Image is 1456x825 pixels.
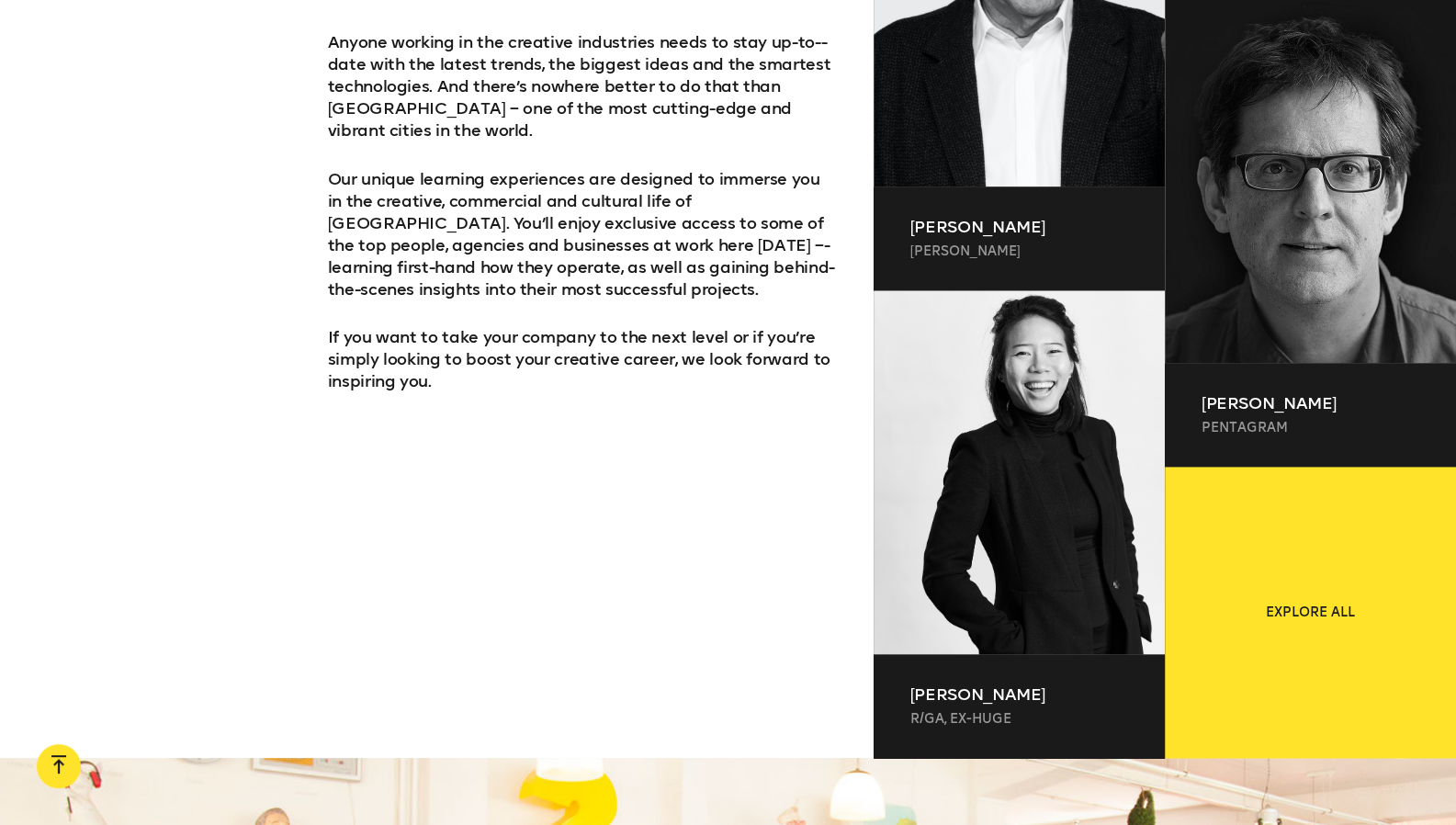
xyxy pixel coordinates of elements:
[1202,419,1420,437] p: Pentagram
[1165,467,1456,758] a: Explore all
[328,326,838,392] p: If you want to take your company to the next level or if you’re simply looking to boost your crea...
[1266,604,1355,622] span: Explore all
[328,168,838,300] p: Our unique learning experiences are designed to immerse you in the creative, commercial and cultu...
[328,31,838,141] p: Anyone working in the creative industries needs to stay up-­to-­date with the latest trends, the ...
[910,684,1129,706] p: [PERSON_NAME]
[910,710,1129,729] p: R/GA, ex-Huge
[1202,392,1420,414] p: [PERSON_NAME]
[910,243,1129,261] p: [PERSON_NAME]
[910,216,1129,238] p: [PERSON_NAME]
